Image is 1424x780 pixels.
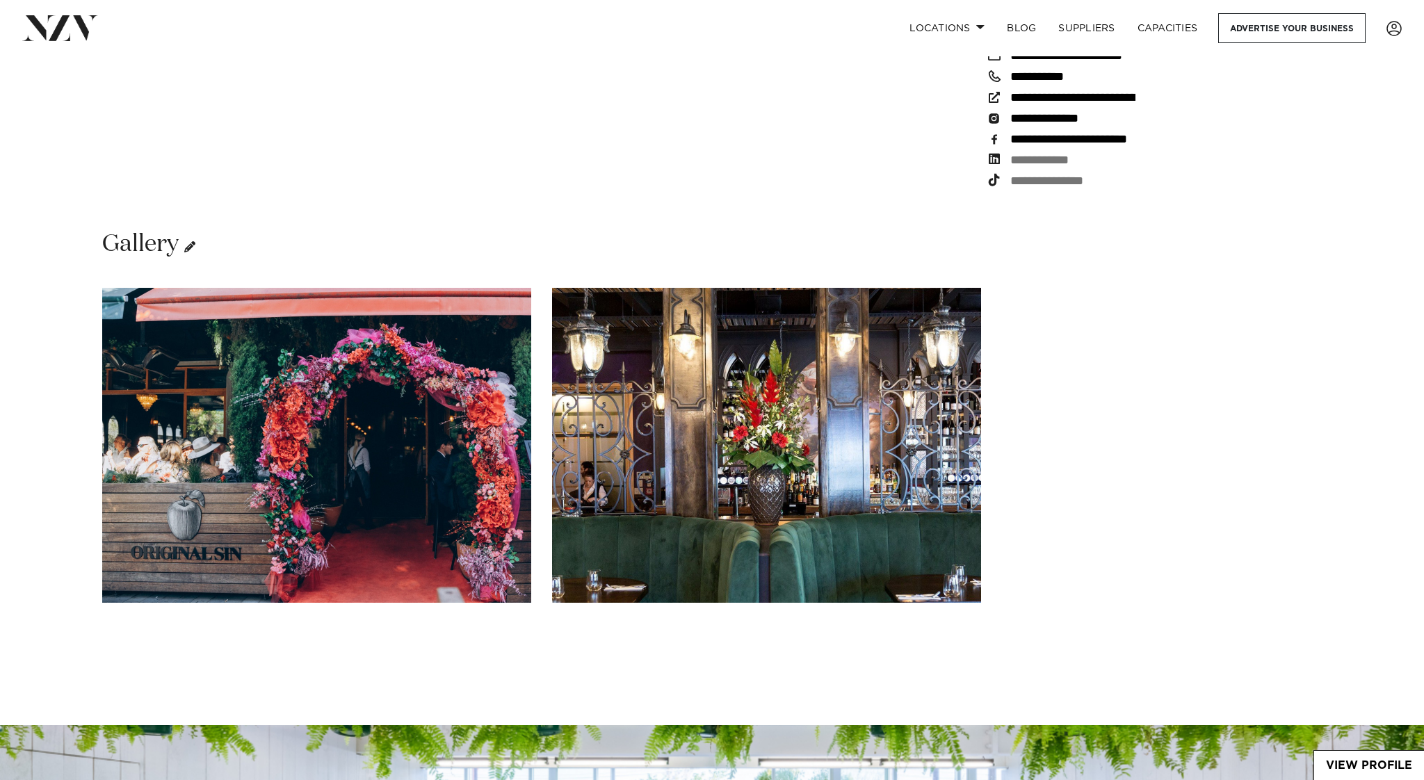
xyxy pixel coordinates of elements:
[102,229,195,260] h2: Gallery
[552,288,981,603] img: HIG1E1OOQdbzUh18QCaZl3kxb9AO2bKi6Ylbxfhs.jpg
[22,15,98,40] img: nzv-logo.png
[1218,13,1366,43] a: Advertise your business
[1047,13,1126,43] a: SUPPLIERS
[898,13,996,43] a: Locations
[102,288,531,603] img: 6AOIYMGIgH7NfbEHIxJ63hNlKsGuSgTdtAnHRYtp.jpg
[552,288,981,603] swiper-slide: 2 / 2
[996,13,1047,43] a: BLOG
[1126,13,1209,43] a: Capacities
[1314,751,1424,780] a: View Profile
[102,288,531,603] swiper-slide: 1 / 2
